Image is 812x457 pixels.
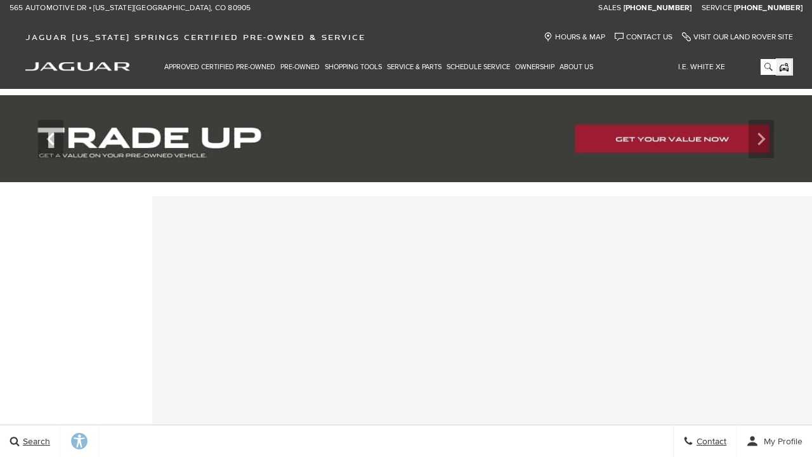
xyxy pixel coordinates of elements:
[278,56,322,78] a: Pre-Owned
[544,32,605,42] a: Hours & Map
[682,32,793,42] a: Visit Our Land Rover Site
[513,56,557,78] a: Ownership
[384,56,444,78] a: Service & Parts
[693,436,726,447] span: Contact
[162,56,278,78] a: Approved Certified Pre-Owned
[557,56,596,78] a: About Us
[322,56,384,78] a: Shopping Tools
[669,59,776,75] input: i.e. White XE
[734,3,802,13] a: [PHONE_NUMBER]
[25,60,130,71] a: jaguar
[25,32,365,42] span: Jaguar [US_STATE] Springs Certified Pre-Owned & Service
[759,436,802,447] span: My Profile
[19,32,372,42] a: Jaguar [US_STATE] Springs Certified Pre-Owned & Service
[615,32,672,42] a: Contact Us
[444,56,513,78] a: Schedule Service
[10,3,251,13] a: 565 Automotive Dr • [US_STATE][GEOGRAPHIC_DATA], CO 80905
[702,3,732,13] span: Service
[624,3,692,13] a: [PHONE_NUMBER]
[20,436,50,447] span: Search
[162,56,596,78] nav: Main Navigation
[737,425,812,457] button: user-profile-menu
[598,3,621,13] span: Sales
[25,62,130,71] img: Jaguar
